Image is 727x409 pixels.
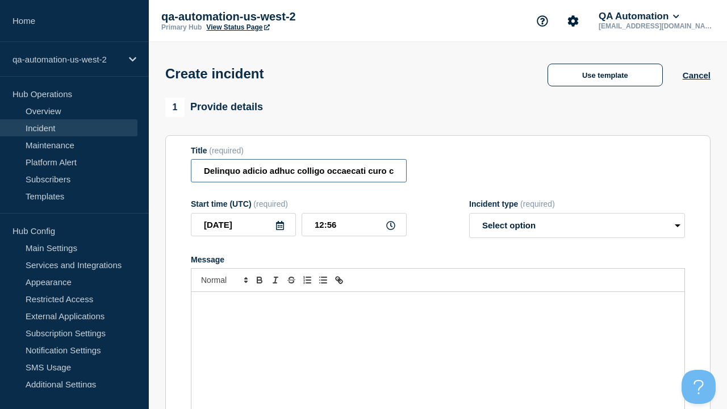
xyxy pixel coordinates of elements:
[191,159,407,182] input: Title
[161,10,388,23] p: qa-automation-us-west-2
[530,9,554,33] button: Support
[191,255,685,264] div: Message
[331,273,347,287] button: Toggle link
[252,273,268,287] button: Toggle bold text
[315,273,331,287] button: Toggle bulleted list
[253,199,288,208] span: (required)
[548,64,663,86] button: Use template
[596,11,682,22] button: QA Automation
[682,370,716,404] iframe: Help Scout Beacon - Open
[561,9,585,33] button: Account settings
[191,199,407,208] div: Start time (UTC)
[596,22,715,30] p: [EMAIL_ADDRESS][DOMAIN_NAME]
[191,213,296,236] input: YYYY-MM-DD
[209,146,244,155] span: (required)
[196,273,252,287] span: Font size
[302,213,407,236] input: HH:MM
[165,98,263,117] div: Provide details
[12,55,122,64] p: qa-automation-us-west-2
[268,273,283,287] button: Toggle italic text
[165,66,264,82] h1: Create incident
[191,146,407,155] div: Title
[683,70,711,80] button: Cancel
[161,23,202,31] p: Primary Hub
[469,213,685,238] select: Incident type
[206,23,269,31] a: View Status Page
[469,199,685,208] div: Incident type
[283,273,299,287] button: Toggle strikethrough text
[520,199,555,208] span: (required)
[165,98,185,117] span: 1
[299,273,315,287] button: Toggle ordered list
